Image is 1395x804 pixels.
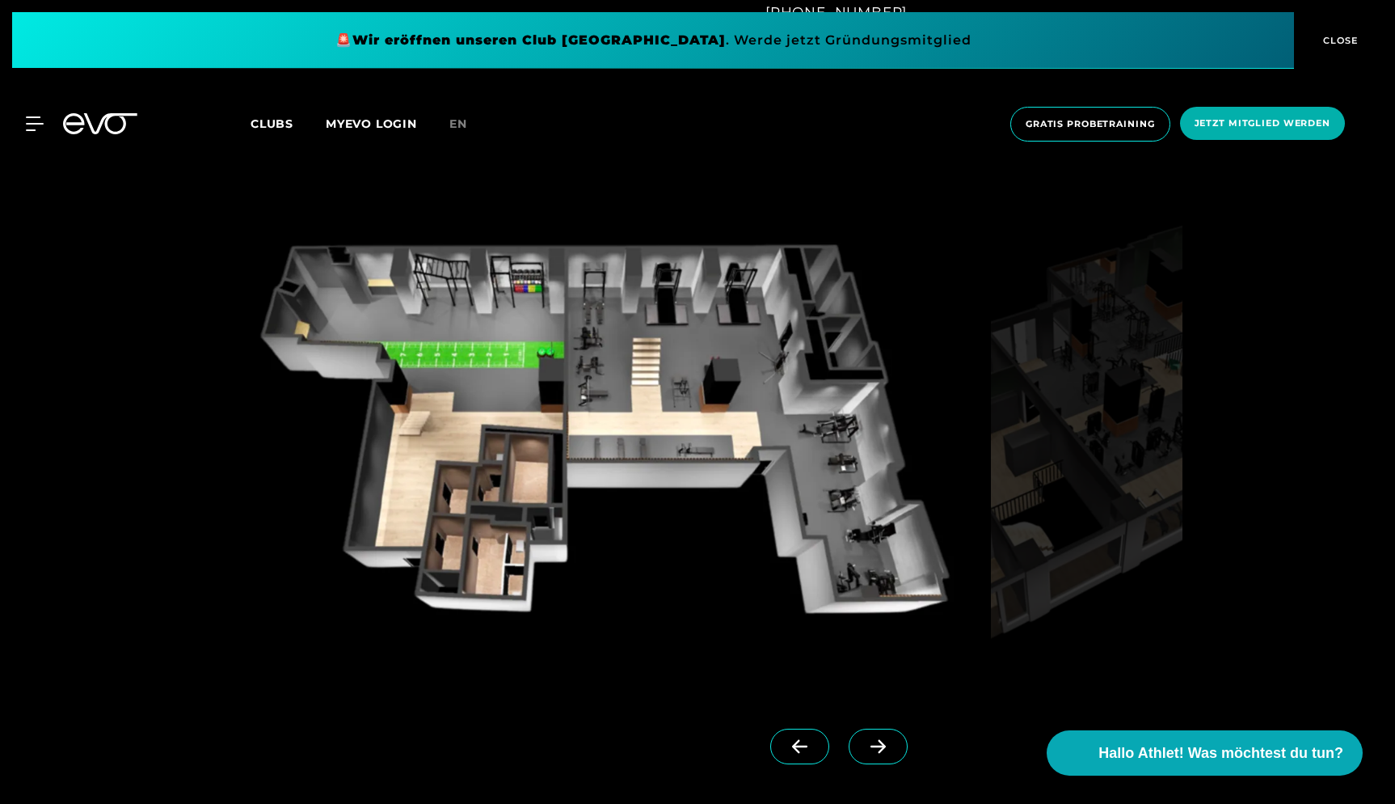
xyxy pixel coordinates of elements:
span: en [449,116,467,131]
img: evofitness [991,192,1182,690]
span: Jetzt Mitglied werden [1195,116,1330,130]
span: CLOSE [1319,33,1359,48]
a: Jetzt Mitglied werden [1175,107,1350,142]
a: Gratis Probetraining [1005,107,1175,142]
a: Clubs [251,116,326,131]
a: en [449,115,487,133]
button: Hallo Athlet! Was möchtest du tun? [1047,730,1363,776]
span: Hallo Athlet! Was möchtest du tun? [1098,743,1343,764]
a: MYEVO LOGIN [326,116,417,131]
span: Clubs [251,116,293,131]
button: CLOSE [1294,12,1383,69]
span: Gratis Probetraining [1026,117,1155,131]
img: evofitness [219,192,984,690]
